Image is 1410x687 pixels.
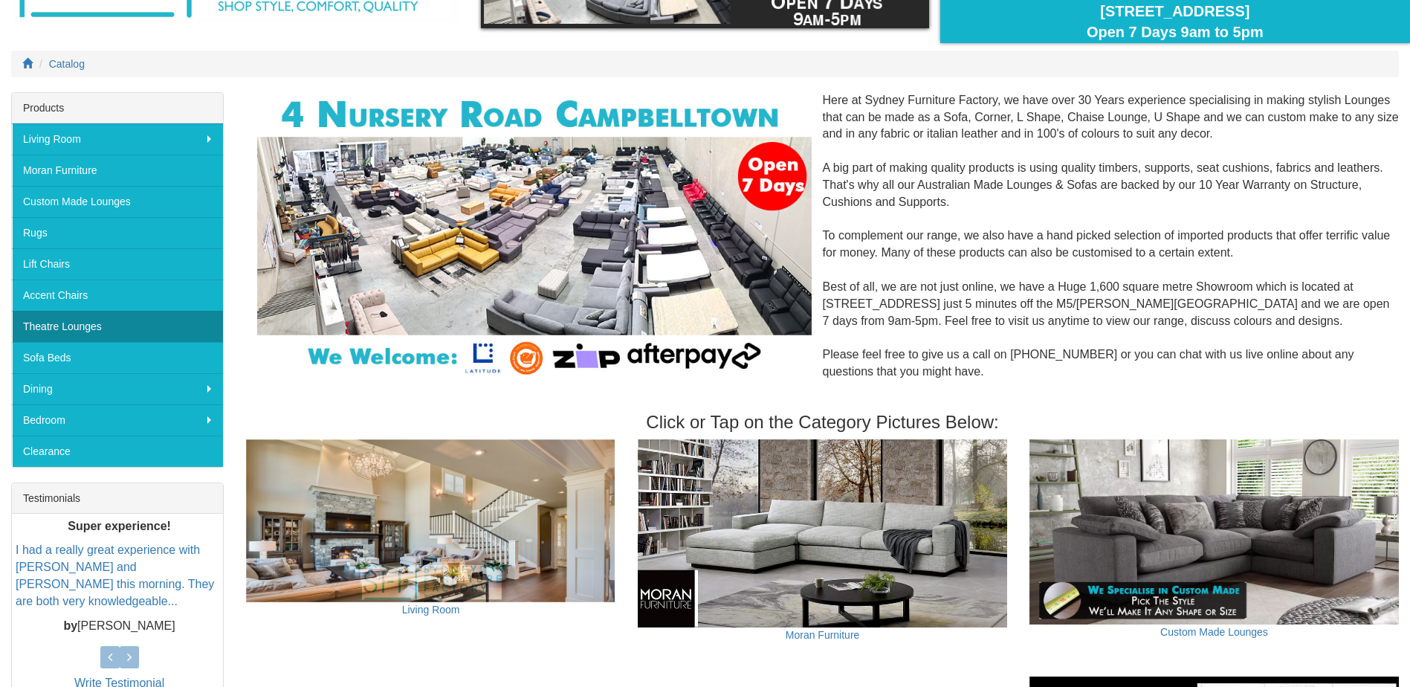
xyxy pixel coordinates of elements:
[63,619,77,632] b: by
[12,93,223,123] div: Products
[246,413,1399,432] h3: Click or Tap on the Category Pictures Below:
[638,439,1007,627] img: Moran Furniture
[1160,626,1268,638] a: Custom Made Lounges
[246,92,1399,398] div: Here at Sydney Furniture Factory, we have over 30 Years experience specialising in making stylish...
[12,373,223,404] a: Dining
[12,123,223,155] a: Living Room
[49,58,85,70] a: Catalog
[12,280,223,311] a: Accent Chairs
[786,629,860,641] a: Moran Furniture
[12,248,223,280] a: Lift Chairs
[1029,439,1399,624] img: Custom Made Lounges
[12,483,223,514] div: Testimonials
[68,520,171,532] b: Super experience!
[12,311,223,342] a: Theatre Lounges
[12,342,223,373] a: Sofa Beds
[12,155,223,186] a: Moran Furniture
[12,217,223,248] a: Rugs
[246,439,615,602] img: Living Room
[12,404,223,436] a: Bedroom
[402,604,460,616] a: Living Room
[16,618,223,635] p: [PERSON_NAME]
[12,186,223,217] a: Custom Made Lounges
[16,544,214,608] a: I had a really great experience with [PERSON_NAME] and [PERSON_NAME] this morning. They are both ...
[257,92,811,381] img: Corner Modular Lounges
[12,436,223,467] a: Clearance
